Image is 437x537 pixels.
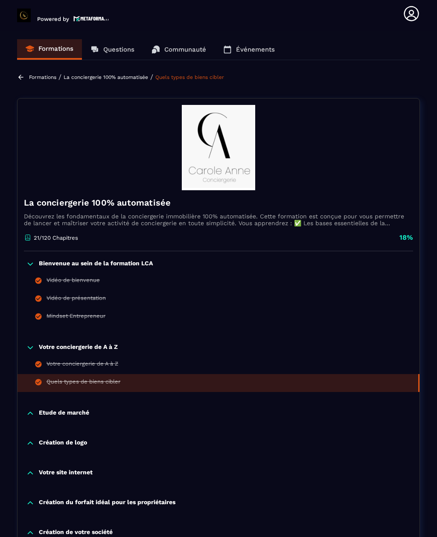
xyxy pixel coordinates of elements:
img: logo-branding [17,9,31,22]
p: Etude de marché [39,409,89,418]
a: Formations [17,39,82,60]
p: Communauté [164,46,206,53]
p: 21/120 Chapitres [34,235,78,241]
p: Découvrez les fondamentaux de la conciergerie immobilière 100% automatisée. Cette formation est c... [24,213,413,226]
div: Quels types de biens cibler [47,378,120,388]
div: Votre conciergerie de A à Z [47,360,118,370]
img: banner [24,105,413,190]
div: Vidéo de bienvenue [47,277,100,286]
div: Mindset Entrepreneur [47,313,105,322]
a: Questions [82,39,143,60]
p: Votre conciergerie de A à Z [39,343,118,352]
p: 18% [399,233,413,242]
p: Bienvenue au sein de la formation LCA [39,260,153,268]
p: Création de votre société [39,528,113,537]
a: Quels types de biens cibler [155,74,224,80]
p: Création de logo [39,439,87,447]
p: Formations [38,45,73,52]
img: logo [73,15,109,22]
p: Questions [103,46,134,53]
span: / [150,73,153,81]
p: Powered by [37,16,69,22]
p: Événements [236,46,275,53]
a: Communauté [143,39,215,60]
a: Formations [29,74,56,80]
p: Création du forfait idéal pour les propriétaires [39,499,175,507]
a: La conciergerie 100% automatisée [64,74,148,80]
a: Événements [215,39,283,60]
p: Votre site internet [39,469,93,477]
span: / [58,73,61,81]
div: Vidéo de présentation [47,295,106,304]
h4: La conciergerie 100% automatisée [24,197,413,209]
